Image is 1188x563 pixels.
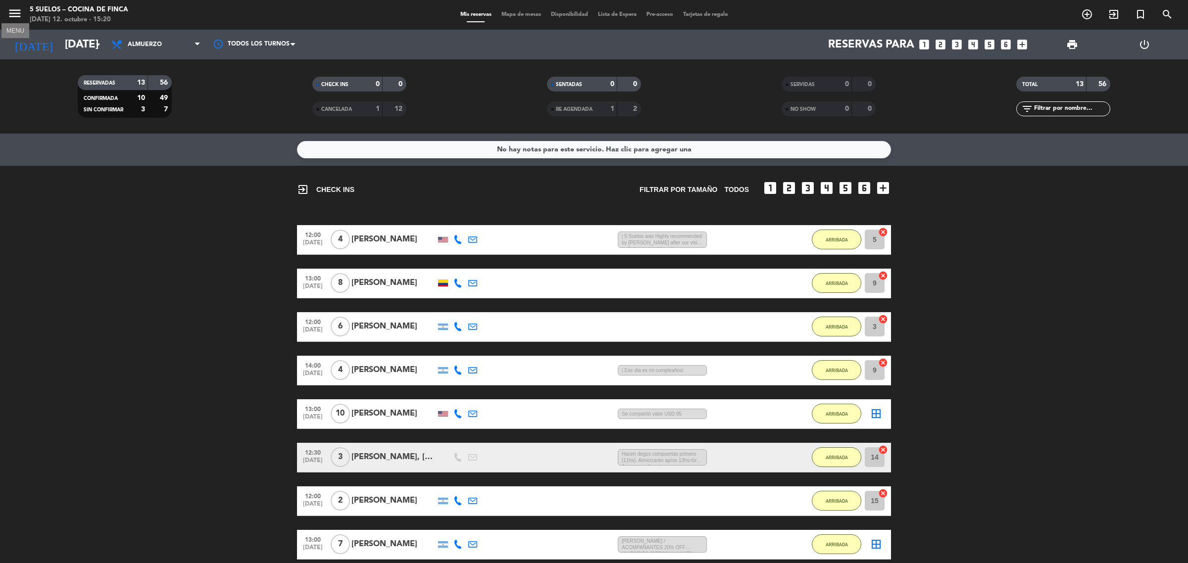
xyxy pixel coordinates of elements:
[128,41,162,48] span: Almuerzo
[497,144,692,155] div: No hay notas para este servicio. Haz clic para agregar una
[762,180,778,196] i: looks_one
[556,82,582,87] span: SENTADAS
[878,488,888,498] i: cancel
[950,38,963,51] i: looks_3
[878,227,888,237] i: cancel
[812,447,861,467] button: ARRIBADA
[593,12,642,17] span: Lista de Espera
[1016,38,1029,51] i: add_box
[800,180,816,196] i: looks_3
[618,409,707,419] span: Se compartió valor USD 95
[812,317,861,336] button: ARRIBADA
[321,82,348,87] span: CHECK INS
[331,230,350,249] span: 4
[1138,39,1150,50] i: power_settings_new
[918,38,931,51] i: looks_one
[828,39,914,51] span: Reservas para
[967,38,980,51] i: looks_4
[1161,8,1173,20] i: search
[870,408,882,420] i: border_all
[868,105,874,112] strong: 0
[351,364,436,376] div: [PERSON_NAME]
[1098,81,1108,88] strong: 56
[642,12,678,17] span: Pre-acceso
[633,105,639,112] strong: 2
[351,277,436,289] div: [PERSON_NAME]
[826,455,848,460] span: ARRIBADA
[331,317,350,336] span: 6
[875,180,891,196] i: add_box
[618,536,707,553] span: [PERSON_NAME] / ACOMPAÑANTES 20% OFF (AUTORIZO [PERSON_NAME])
[1135,8,1146,20] i: turned_in_not
[791,82,815,87] span: SERVIDAS
[351,407,436,420] div: [PERSON_NAME]
[781,180,797,196] i: looks_two
[300,327,325,338] span: [DATE]
[351,320,436,333] div: [PERSON_NAME]
[300,283,325,294] span: [DATE]
[137,79,145,86] strong: 13
[300,446,325,458] span: 12:30
[826,324,848,329] span: ARRIBADA
[84,107,123,112] span: SIN CONFIRMAR
[141,106,145,113] strong: 3
[1108,8,1120,20] i: exit_to_app
[351,233,436,246] div: [PERSON_NAME]
[496,12,546,17] span: Mapa de mesas
[812,360,861,380] button: ARRIBADA
[633,81,639,88] strong: 0
[1081,8,1093,20] i: add_circle_outline
[724,184,749,195] span: TODOS
[640,184,717,195] span: Filtrar por tamaño
[7,34,60,55] i: [DATE]
[30,15,128,25] div: [DATE] 12. octubre - 15:20
[351,451,436,464] div: [PERSON_NAME], [PERSON_NAME], [PERSON_NAME]
[160,94,170,101] strong: 49
[164,106,170,113] strong: 7
[826,237,848,242] span: ARRIBADA
[300,501,325,512] span: [DATE]
[1108,30,1181,59] div: LOG OUT
[845,81,849,88] strong: 0
[300,229,325,240] span: 12:00
[1033,103,1110,114] input: Filtrar por nombre...
[84,81,115,86] span: RESERVADAS
[856,180,872,196] i: looks_6
[297,184,309,195] i: exit_to_app
[878,358,888,368] i: cancel
[983,38,996,51] i: looks_5
[934,38,947,51] i: looks_two
[331,534,350,554] span: 7
[826,498,848,504] span: ARRIBADA
[300,359,325,371] span: 14:00
[84,96,118,101] span: CONFIRMADA
[455,12,496,17] span: Mis reservas
[300,370,325,381] span: [DATE]
[838,180,853,196] i: looks_5
[845,105,849,112] strong: 0
[1021,103,1033,115] i: filter_list
[300,414,325,425] span: [DATE]
[819,180,835,196] i: looks_4
[618,365,707,375] span: | Ese dia es mi cumpleaños!
[610,81,614,88] strong: 0
[331,273,350,293] span: 8
[331,491,350,511] span: 2
[30,5,128,15] div: 5 SUELOS – COCINA DE FINCA
[7,6,22,21] i: menu
[556,107,593,112] span: RE AGENDADA
[878,271,888,281] i: cancel
[812,404,861,423] button: ARRIBADA
[1022,82,1038,87] span: TOTAL
[300,272,325,283] span: 13:00
[826,281,848,286] span: ARRIBADA
[812,534,861,554] button: ARRIBADA
[376,81,380,88] strong: 0
[297,184,354,195] span: CHECK INS
[300,490,325,501] span: 12:00
[398,81,404,88] strong: 0
[999,38,1012,51] i: looks_6
[868,81,874,88] strong: 0
[870,538,882,550] i: border_all
[812,273,861,293] button: ARRIBADA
